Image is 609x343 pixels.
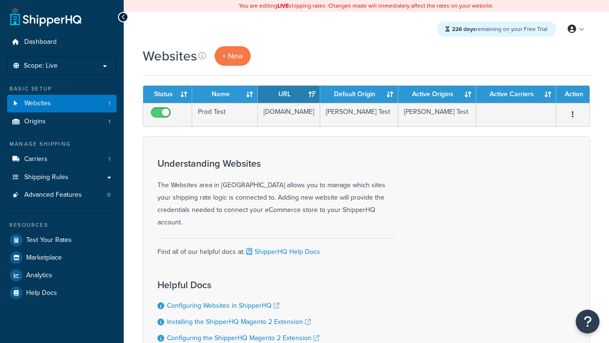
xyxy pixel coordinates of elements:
span: Help Docs [26,289,57,297]
span: Test Your Rates [26,236,72,244]
a: Dashboard [7,33,117,51]
span: Marketplace [26,254,62,262]
a: Configuring Websites in ShipperHQ [167,301,279,311]
th: Active Carriers: activate to sort column ascending [476,86,556,103]
span: 1 [108,118,110,126]
a: Configuring the ShipperHQ Magento 2 Extension [167,333,319,343]
a: ShipperHQ Home [10,7,81,26]
h3: Understanding Websites [157,158,395,169]
b: LIVE [277,1,289,10]
span: 1 [108,100,110,108]
td: [PERSON_NAME] Test [320,103,398,126]
div: Find all of our helpful docs at: [157,238,395,258]
div: The Websites area in [GEOGRAPHIC_DATA] allows you to manage which sites your shipping rate logic ... [157,158,395,229]
div: remaining on your Free Trial [437,21,556,37]
td: Prod Test [192,103,258,126]
div: Manage Shipping [7,140,117,148]
td: [DOMAIN_NAME] [258,103,320,126]
span: 1 [108,155,110,163]
a: Carriers 1 [7,151,117,168]
span: Origins [24,118,46,126]
a: Help Docs [7,284,117,302]
li: Advanced Features [7,186,117,204]
a: Test Your Rates [7,232,117,249]
a: Marketplace [7,249,117,266]
th: Active Origins: activate to sort column ascending [398,86,476,103]
th: URL: activate to sort column ascending [258,86,320,103]
th: Action [556,86,589,103]
li: Carriers [7,151,117,168]
a: + New [215,46,251,66]
a: Installing the ShipperHQ Magento 2 Extension [167,317,311,327]
span: Shipping Rules [24,173,69,182]
span: Websites [24,100,51,108]
span: Analytics [26,272,52,280]
strong: 226 days [452,25,476,33]
li: Origins [7,113,117,131]
div: Resources [7,221,117,229]
a: Advanced Features 0 [7,186,117,204]
button: Open Resource Center [576,310,599,333]
td: [PERSON_NAME] Test [398,103,476,126]
a: Websites 1 [7,95,117,112]
h1: Websites [143,47,197,65]
th: Name: activate to sort column ascending [192,86,258,103]
span: Dashboard [24,38,57,46]
li: Websites [7,95,117,112]
span: Advanced Features [24,191,82,199]
span: 0 [107,191,110,199]
a: Shipping Rules [7,169,117,186]
a: Analytics [7,267,117,284]
span: Carriers [24,155,48,163]
h3: Helpful Docs [157,280,329,290]
span: Scope: Live [24,62,58,70]
div: Basic Setup [7,85,117,93]
a: Origins 1 [7,113,117,131]
th: Status: activate to sort column ascending [143,86,192,103]
a: ShipperHQ Help Docs [245,247,320,257]
span: + New [222,50,243,61]
th: Default Origin: activate to sort column ascending [320,86,398,103]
